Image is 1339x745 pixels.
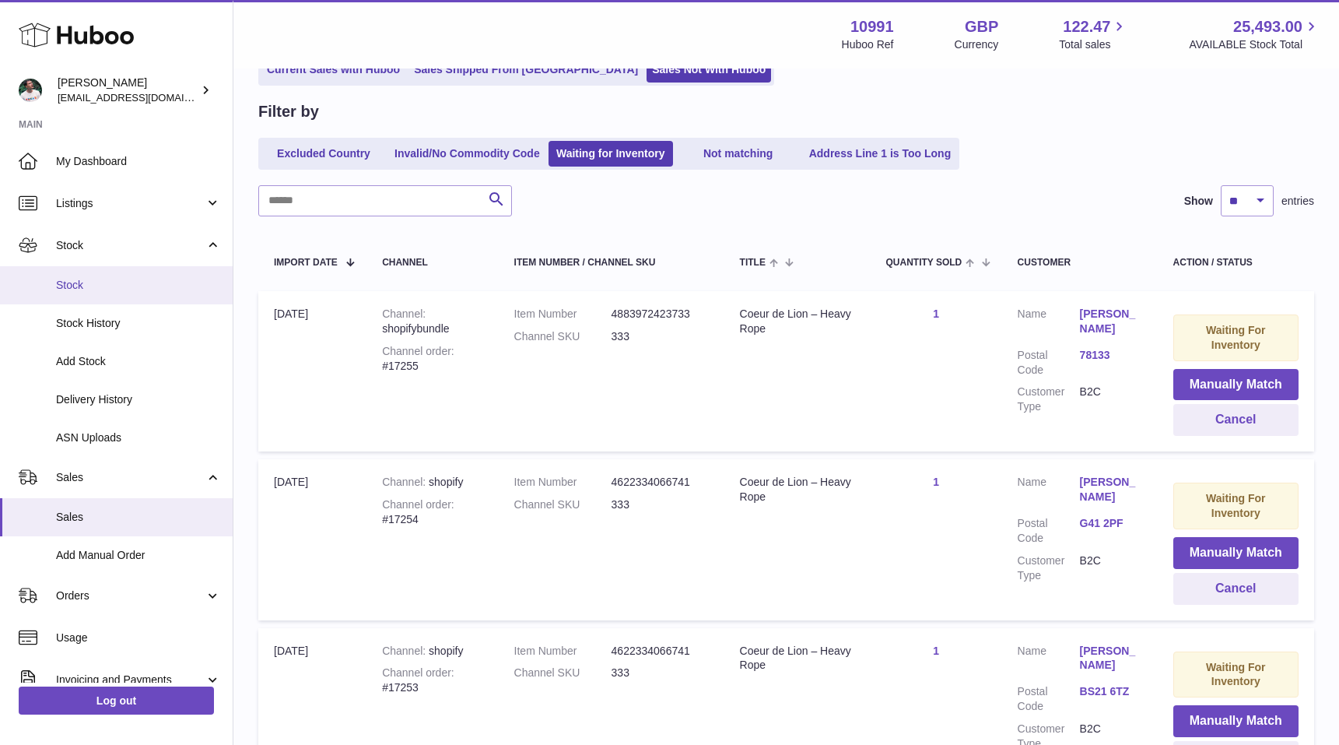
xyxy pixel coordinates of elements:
[56,470,205,485] span: Sales
[804,141,957,167] a: Address Line 1 is Too Long
[612,497,709,512] dd: 333
[382,307,426,320] strong: Channel
[514,258,709,268] div: Item Number / Channel SKU
[612,329,709,344] dd: 333
[258,291,366,452] td: [DATE]
[19,687,214,715] a: Log out
[382,475,482,490] div: shopify
[1018,553,1080,583] dt: Customer Type
[56,673,205,687] span: Invoicing and Payments
[56,589,205,603] span: Orders
[1018,307,1080,340] dt: Name
[1018,684,1080,714] dt: Postal Code
[56,354,221,369] span: Add Stock
[1080,385,1142,414] dd: B2C
[514,475,612,490] dt: Item Number
[1080,348,1142,363] a: 78133
[56,278,221,293] span: Stock
[514,497,612,512] dt: Channel SKU
[382,497,482,527] div: #17254
[1080,475,1142,504] a: [PERSON_NAME]
[1080,684,1142,699] a: BS21 6TZ
[382,307,482,336] div: shopifybundle
[676,141,801,167] a: Not matching
[1184,194,1213,209] label: Show
[612,644,709,659] dd: 4622334066741
[514,666,612,680] dt: Channel SKU
[740,307,855,336] div: Coeur de Lion – Heavy Rope
[382,258,482,268] div: Channel
[261,141,386,167] a: Excluded Country
[965,16,998,37] strong: GBP
[274,258,338,268] span: Import date
[612,475,709,490] dd: 4622334066741
[1281,194,1314,209] span: entries
[382,345,454,357] strong: Channel order
[514,644,612,659] dt: Item Number
[56,154,221,169] span: My Dashboard
[56,196,205,211] span: Listings
[56,392,221,407] span: Delivery History
[56,631,221,645] span: Usage
[56,316,221,331] span: Stock History
[56,430,221,445] span: ASN Uploads
[955,37,999,52] div: Currency
[740,475,855,504] div: Coeur de Lion – Heavy Rope
[1173,537,1299,569] button: Manually Match
[1063,16,1110,37] span: 122.47
[56,510,221,525] span: Sales
[382,666,482,695] div: #17253
[612,666,709,680] dd: 333
[514,307,612,322] dt: Item Number
[1173,369,1299,401] button: Manually Match
[1173,258,1299,268] div: Action / Status
[1173,404,1299,436] button: Cancel
[19,79,42,102] img: timshieff@gmail.com
[56,238,205,253] span: Stock
[514,329,612,344] dt: Channel SKU
[1189,37,1320,52] span: AVAILABLE Stock Total
[1233,16,1302,37] span: 25,493.00
[1018,475,1080,508] dt: Name
[1173,705,1299,737] button: Manually Match
[1018,516,1080,546] dt: Postal Code
[740,644,855,673] div: Coeur de Lion – Heavy Rope
[382,666,454,679] strong: Channel order
[1080,644,1142,673] a: [PERSON_NAME]
[1173,573,1299,605] button: Cancel
[1018,385,1080,414] dt: Customer Type
[933,645,939,657] a: 1
[382,498,454,511] strong: Channel order
[1080,307,1142,336] a: [PERSON_NAME]
[382,645,429,657] strong: Channel
[1206,324,1265,351] strong: Waiting For Inventory
[933,307,939,320] a: 1
[1206,492,1265,519] strong: Waiting For Inventory
[1080,516,1142,531] a: G41 2PF
[1018,644,1080,677] dt: Name
[1018,258,1142,268] div: Customer
[258,459,366,620] td: [DATE]
[408,57,643,83] a: Sales Shipped From [GEOGRAPHIC_DATA]
[933,476,939,488] a: 1
[258,101,319,122] h2: Filter by
[885,258,962,268] span: Quantity Sold
[850,16,894,37] strong: 10991
[1059,37,1128,52] span: Total sales
[1018,348,1080,378] dt: Postal Code
[842,37,894,52] div: Huboo Ref
[1206,661,1265,688] strong: Waiting For Inventory
[1059,16,1128,52] a: 122.47 Total sales
[1080,553,1142,583] dd: B2C
[612,307,709,322] dd: 4883972423733
[382,476,429,488] strong: Channel
[261,57,405,83] a: Current Sales with Huboo
[382,344,482,374] div: #17255
[382,644,482,659] div: shopify
[389,141,545,167] a: Invalid/No Commodity Code
[647,57,771,83] a: Sales Not With Huboo
[740,258,766,268] span: Title
[56,548,221,563] span: Add Manual Order
[58,76,198,105] div: [PERSON_NAME]
[549,141,673,167] a: Waiting for Inventory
